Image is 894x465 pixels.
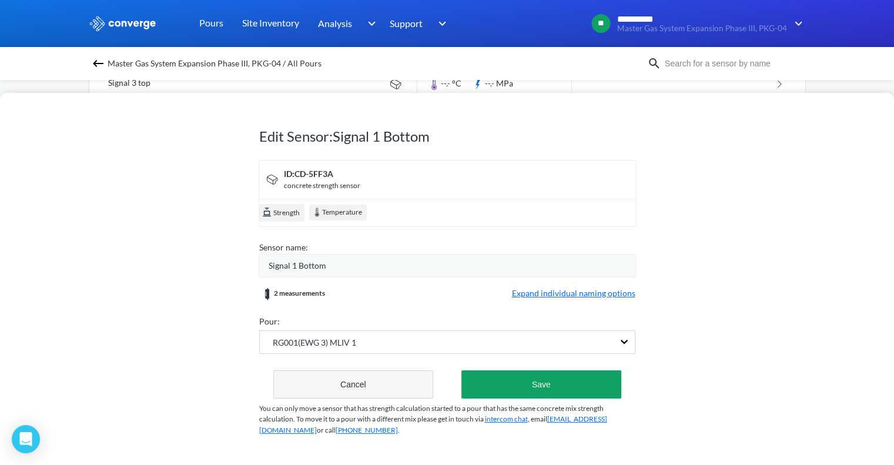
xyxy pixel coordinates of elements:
[312,207,322,218] img: temperature.svg
[259,315,635,328] div: Pour:
[512,287,635,301] span: Expand individual naming options
[461,370,621,399] button: Save
[431,16,450,31] img: downArrow.svg
[259,287,274,301] img: measurements-group.svg
[265,172,279,186] img: signal-icon.svg
[661,57,803,70] input: Search for a sensor by name
[272,208,300,219] span: Strength
[273,370,434,399] button: Cancel
[12,425,40,453] div: Open Intercom Messenger
[284,180,360,192] div: concrete strength sensor
[259,241,635,254] div: Sensor name:
[259,127,635,146] h1: Edit Sensor: Signal 1 Bottom
[390,16,423,31] span: Support
[485,414,528,423] a: intercom chat
[647,56,661,71] img: icon-search.svg
[787,16,806,31] img: downArrow.svg
[262,206,272,217] img: cube.svg
[284,168,360,180] div: ID: CD-5FF3A
[89,16,157,31] img: logo_ewhite.svg
[260,336,356,349] span: RG001(EWG 3) MLIV 1
[617,24,787,33] span: Master Gas System Expansion Phase III, PKG-04
[318,16,352,31] span: Analysis
[269,259,326,272] span: Signal 1 Bottom
[309,205,367,220] div: Temperature
[259,414,607,434] a: [EMAIL_ADDRESS][DOMAIN_NAME]
[259,403,635,436] p: You can only move a sensor that has strength calculation started to a pour that has the same conc...
[108,55,322,72] span: Master Gas System Expansion Phase III, PKG-04 / All Pours
[259,287,325,301] div: 2 measurements
[91,56,105,71] img: backspace.svg
[336,426,398,434] a: [PHONE_NUMBER]
[360,16,379,31] img: downArrow.svg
